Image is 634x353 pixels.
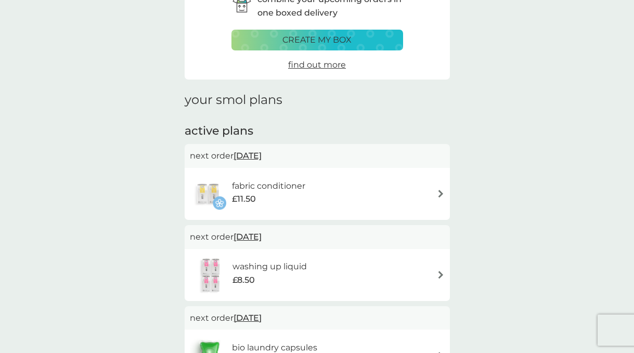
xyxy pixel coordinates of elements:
[185,93,450,108] h1: your smol plans
[234,146,262,166] span: [DATE]
[282,33,352,47] p: create my box
[190,230,445,244] p: next order
[185,123,450,139] h2: active plans
[288,58,346,72] a: find out more
[231,30,403,50] button: create my box
[190,176,226,212] img: fabric conditioner
[232,192,256,206] span: £11.50
[234,227,262,247] span: [DATE]
[232,179,305,193] h6: fabric conditioner
[190,257,232,293] img: washing up liquid
[288,60,346,70] span: find out more
[234,308,262,328] span: [DATE]
[232,273,255,287] span: £8.50
[190,311,445,325] p: next order
[437,271,445,279] img: arrow right
[190,149,445,163] p: next order
[437,190,445,198] img: arrow right
[232,260,307,273] h6: washing up liquid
